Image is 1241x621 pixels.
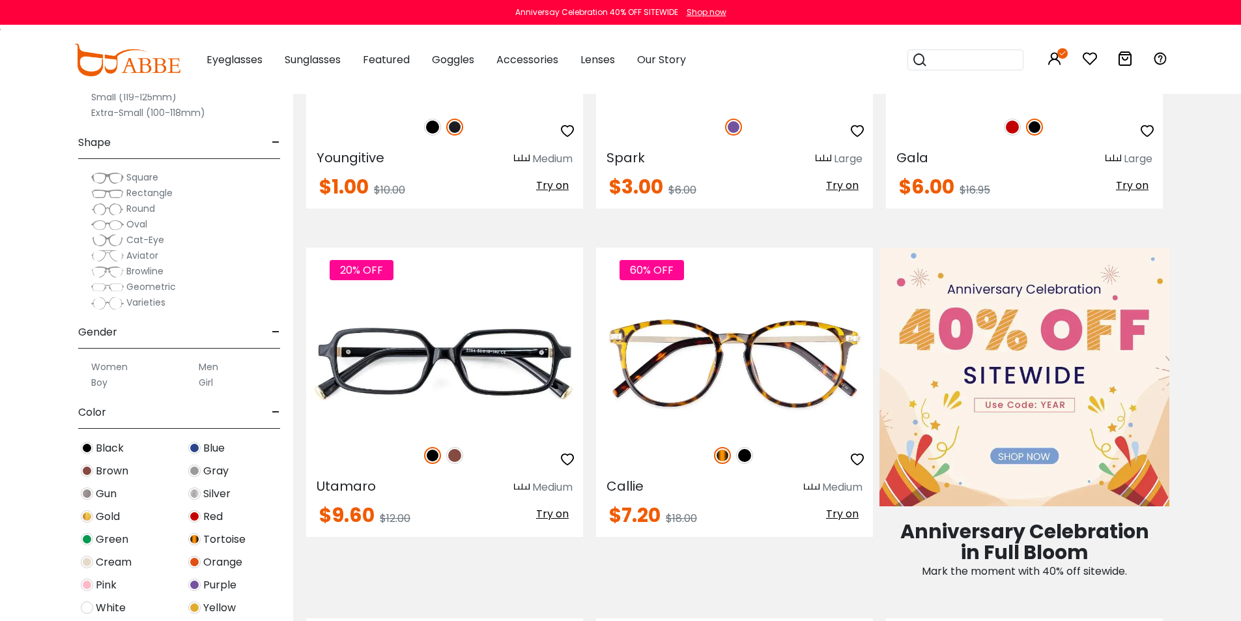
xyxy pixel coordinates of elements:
label: Men [199,359,218,375]
span: Pink [96,577,117,593]
span: Gender [78,317,117,348]
span: Round [126,202,155,215]
img: Brown [81,465,93,477]
img: Gray [188,465,201,477]
span: Our Story [637,52,686,67]
span: Sunglasses [285,52,341,67]
label: Girl [199,375,213,390]
img: Gun [81,487,93,500]
img: Blue [188,442,201,454]
img: Tortoise Callie - Combination ,Universal Bridge Fit [596,295,873,433]
span: 60% OFF [620,260,684,280]
span: Varieties [126,296,165,309]
span: Browline [126,265,164,278]
img: size ruler [514,483,530,493]
span: 20% OFF [330,260,393,280]
span: $6.00 [899,173,954,201]
span: Cream [96,555,132,570]
button: Try on [532,177,573,194]
img: Yellow [188,601,201,614]
img: Silver [188,487,201,500]
label: Women [91,359,128,375]
span: Callie [606,477,644,495]
div: Medium [532,151,573,167]
span: Orange [203,555,242,570]
span: - [272,317,280,348]
img: Browline.png [91,265,124,278]
span: Mark the moment with 40% off sitewide. [922,564,1127,579]
span: Try on [826,178,859,193]
span: Gold [96,509,120,525]
span: Color [78,397,106,428]
span: White [96,600,126,616]
img: Red [188,510,201,523]
img: Round.png [91,203,124,216]
div: Medium [532,480,573,495]
span: Try on [536,506,569,521]
span: Shape [78,127,111,158]
img: abbeglasses.com [74,44,180,76]
span: Anniversary Celebration in Full Bloom [900,517,1149,566]
span: Gala [896,149,928,167]
span: Brown [96,463,128,479]
span: Cat-Eye [126,233,164,246]
img: size ruler [1105,154,1121,164]
span: Accessories [496,52,558,67]
label: Small (119-125mm) [91,89,177,105]
span: Featured [363,52,410,67]
img: White [81,601,93,614]
span: Spark [606,149,645,167]
span: Geometric [126,280,176,293]
span: Youngitive [317,149,384,167]
img: size ruler [816,154,831,164]
img: Purple [725,119,742,136]
img: Rectangle.png [91,187,124,200]
span: Tortoise [203,532,246,547]
span: Blue [203,440,225,456]
span: Red [203,509,223,525]
img: Cat-Eye.png [91,234,124,247]
img: Green [81,533,93,545]
span: $12.00 [380,511,410,526]
span: Silver [203,486,231,502]
span: Yellow [203,600,236,616]
span: Square [126,171,158,184]
img: Geometric.png [91,281,124,294]
a: Shop now [680,7,726,18]
img: Pink [81,579,93,591]
span: Rectangle [126,186,173,199]
button: Try on [822,506,863,523]
img: Black Utamaro - TR ,Universal Bridge Fit [306,295,583,433]
span: Eyeglasses [207,52,263,67]
span: $10.00 [374,182,405,197]
img: Black [1026,119,1043,136]
img: Black [424,119,441,136]
img: size ruler [514,154,530,164]
img: Matte Black [446,119,463,136]
span: Lenses [580,52,615,67]
button: Try on [1112,177,1152,194]
span: Try on [1116,178,1148,193]
span: - [272,127,280,158]
span: $1.00 [319,173,369,201]
div: Shop now [687,7,726,18]
img: Black [81,442,93,454]
img: Aviator.png [91,250,124,263]
img: Orange [188,556,201,568]
div: Medium [822,480,863,495]
button: Try on [532,506,573,523]
div: Large [1124,151,1152,167]
label: Boy [91,375,107,390]
span: Oval [126,218,147,231]
label: Extra-Small (100-118mm) [91,105,205,121]
span: $7.20 [609,501,661,529]
img: Black [736,447,753,464]
img: Tortoise [714,447,731,464]
img: size ruler [804,483,820,493]
span: Gun [96,486,117,502]
span: $18.00 [666,511,697,526]
span: $16.95 [960,182,990,197]
img: Oval.png [91,218,124,231]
